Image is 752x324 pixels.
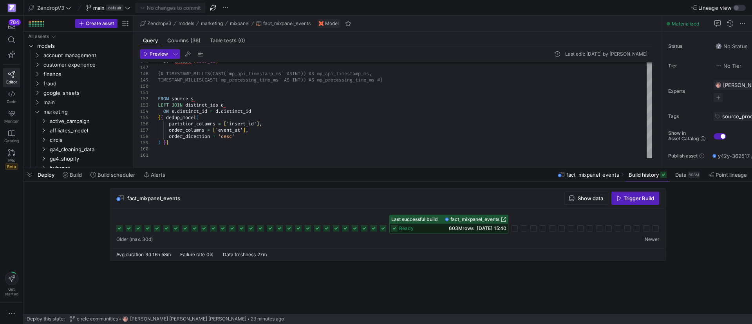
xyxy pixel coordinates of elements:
[43,98,129,107] span: main
[122,316,128,322] img: https://storage.googleapis.com/y42-prod-data-exchange/images/G2kHvxVlt02YItTmblwfhPy4mK5SfUxFU6Tr...
[714,41,750,51] button: No statusNo Status
[158,102,169,108] span: LEFT
[27,32,130,41] div: Press SPACE to select this row.
[77,316,118,322] span: circle communities
[223,252,256,257] span: Data freshness
[37,5,64,11] span: ZendropV3
[27,316,65,322] span: Deploy this state:
[8,158,15,163] span: PRs
[477,225,506,231] span: [DATE] 15:40
[215,127,243,133] span: 'event_at'
[238,38,245,43] span: (0)
[201,21,223,26] span: marketing
[177,108,207,114] span: distinct_id
[130,316,246,322] span: [PERSON_NAME] [PERSON_NAME] [PERSON_NAME]
[257,252,267,257] span: 27m
[179,21,194,26] span: models
[163,108,169,114] span: ON
[668,89,707,94] span: Experts
[27,3,73,13] button: ZendropV3
[169,133,210,139] span: order_direction
[177,19,196,28] button: models
[127,195,180,201] span: fact_mixpanel_events
[27,163,130,173] div: Press SPACE to select this row.
[140,71,148,77] div: 148
[140,168,169,181] button: Alerts
[672,168,703,181] button: Data603M
[213,133,215,139] span: =
[140,121,148,127] div: 156
[140,152,148,158] div: 161
[172,108,174,114] span: s
[84,3,132,13] button: maindefault
[140,108,148,114] div: 154
[140,133,148,139] div: 158
[391,217,438,222] span: Last successful build
[230,21,249,26] span: mixpanel
[716,63,741,69] span: No Tier
[716,43,722,49] img: No status
[86,21,114,26] span: Create asset
[292,71,372,77] span: INT)) AS mp_api_timestamp_ms,
[645,237,659,242] span: Newer
[3,87,20,107] a: Code
[147,21,172,26] span: ZendropV3
[27,145,130,154] div: Press SPACE to select this row.
[3,19,20,33] button: 784
[158,71,292,77] span: {# TIMESTAMP_MILLIS(CAST(`mp_api_timestamp_ms` AS
[43,79,129,88] span: fraud
[7,99,16,104] span: Code
[43,89,129,98] span: google_sheets
[565,51,647,57] div: Last edit: [DATE] by [PERSON_NAME]
[715,82,721,88] img: https://storage.googleapis.com/y42-prod-data-exchange/images/G2kHvxVlt02YItTmblwfhPy4mK5SfUxFU6Tr...
[140,49,171,59] button: Preview
[50,117,129,126] span: active_campaign
[226,121,257,127] span: 'insert_id'
[3,146,20,173] a: PRsBeta
[140,114,148,121] div: 155
[27,69,130,79] div: Press SPACE to select this row.
[319,21,324,26] img: undefined
[5,163,18,170] span: Beta
[668,114,707,119] span: Tags
[70,172,82,178] span: Build
[3,107,20,127] a: Monitor
[172,96,188,102] span: source
[325,21,339,26] span: Model
[166,139,169,146] span: }
[243,127,246,133] span: ]
[259,121,262,127] span: ,
[27,116,130,126] div: Press SPACE to select this row.
[218,121,221,127] span: =
[163,139,166,146] span: }
[3,127,20,146] a: Catalog
[50,136,129,145] span: circle
[37,42,129,51] span: models
[8,4,16,12] img: https://storage.googleapis.com/y42-prod-data-exchange/images/qZXOSqkTtPuVcXVzF40oUlM07HVTwZXfPK0U...
[43,51,129,60] span: account management
[218,133,235,139] span: 'desc'
[221,102,224,108] span: d
[75,19,117,28] button: Create asset
[215,108,218,114] span: d
[166,114,196,121] span: dedup_model
[50,164,129,173] span: hubspot
[199,19,225,28] button: marketing
[578,195,603,201] span: Show data
[27,88,130,98] div: Press SPACE to select this row.
[624,195,654,201] span: Trigger Build
[3,269,20,299] button: Getstarted
[716,43,748,49] span: No Status
[399,226,414,231] span: ready
[43,70,129,79] span: finance
[246,127,248,133] span: ,
[161,114,163,121] span: {
[27,51,130,60] div: Press SPACE to select this row.
[140,102,148,108] div: 153
[564,192,608,205] button: Show data
[140,64,148,71] div: 147
[158,96,169,102] span: FROM
[221,108,251,114] span: distinct_id
[185,102,218,108] span: distinct_ids
[50,145,129,154] span: ga4_cleaning_data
